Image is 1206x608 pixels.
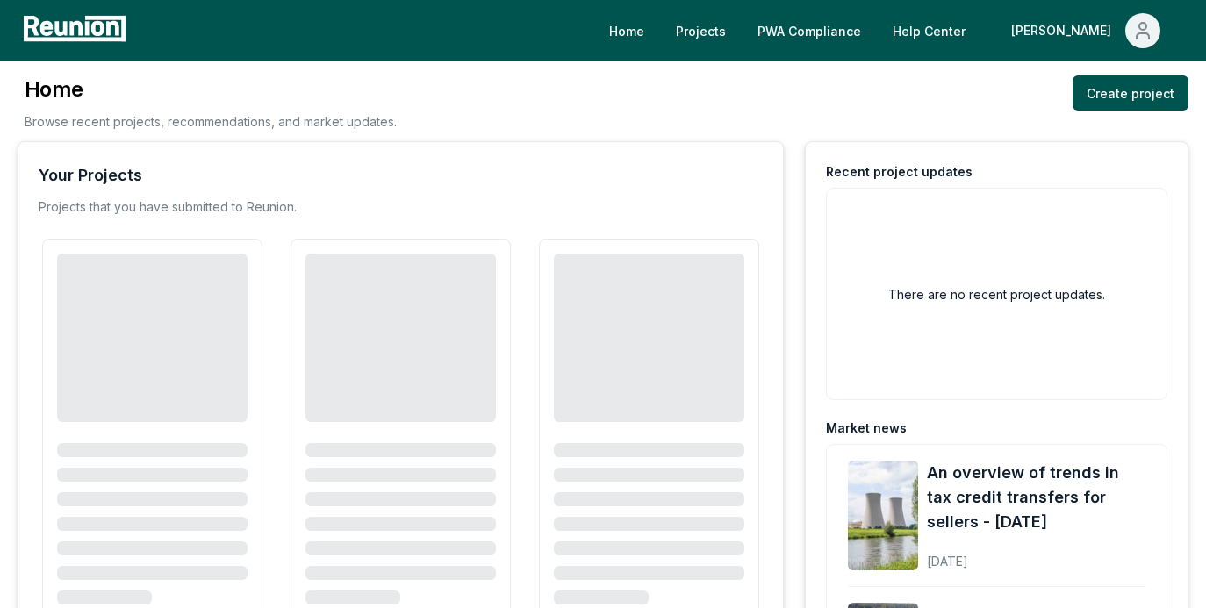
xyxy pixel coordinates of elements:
[662,13,740,48] a: Projects
[997,13,1174,48] button: [PERSON_NAME]
[927,461,1145,534] a: An overview of trends in tax credit transfers for sellers - [DATE]
[879,13,980,48] a: Help Center
[888,285,1105,304] h2: There are no recent project updates.
[1073,75,1188,111] a: Create project
[1011,13,1118,48] div: [PERSON_NAME]
[595,13,1188,48] nav: Main
[743,13,875,48] a: PWA Compliance
[826,419,907,437] div: Market news
[826,163,973,181] div: Recent project updates
[39,198,297,216] p: Projects that you have submitted to Reunion.
[39,163,142,188] div: Your Projects
[848,461,918,570] img: An overview of trends in tax credit transfers for sellers - October 2025
[927,540,1145,570] div: [DATE]
[595,13,658,48] a: Home
[25,75,397,104] h3: Home
[25,112,397,131] p: Browse recent projects, recommendations, and market updates.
